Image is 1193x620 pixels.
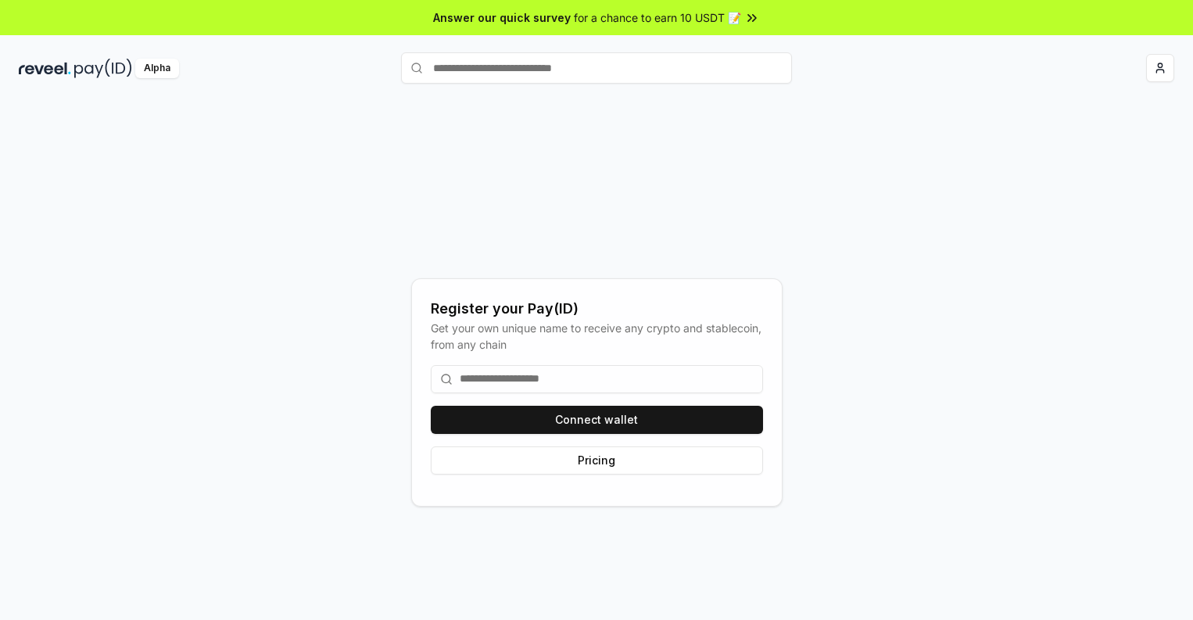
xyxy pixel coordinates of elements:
div: Get your own unique name to receive any crypto and stablecoin, from any chain [431,320,763,353]
img: reveel_dark [19,59,71,78]
span: Answer our quick survey [433,9,571,26]
div: Register your Pay(ID) [431,298,763,320]
button: Connect wallet [431,406,763,434]
button: Pricing [431,446,763,475]
span: for a chance to earn 10 USDT 📝 [574,9,741,26]
img: pay_id [74,59,132,78]
div: Alpha [135,59,179,78]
